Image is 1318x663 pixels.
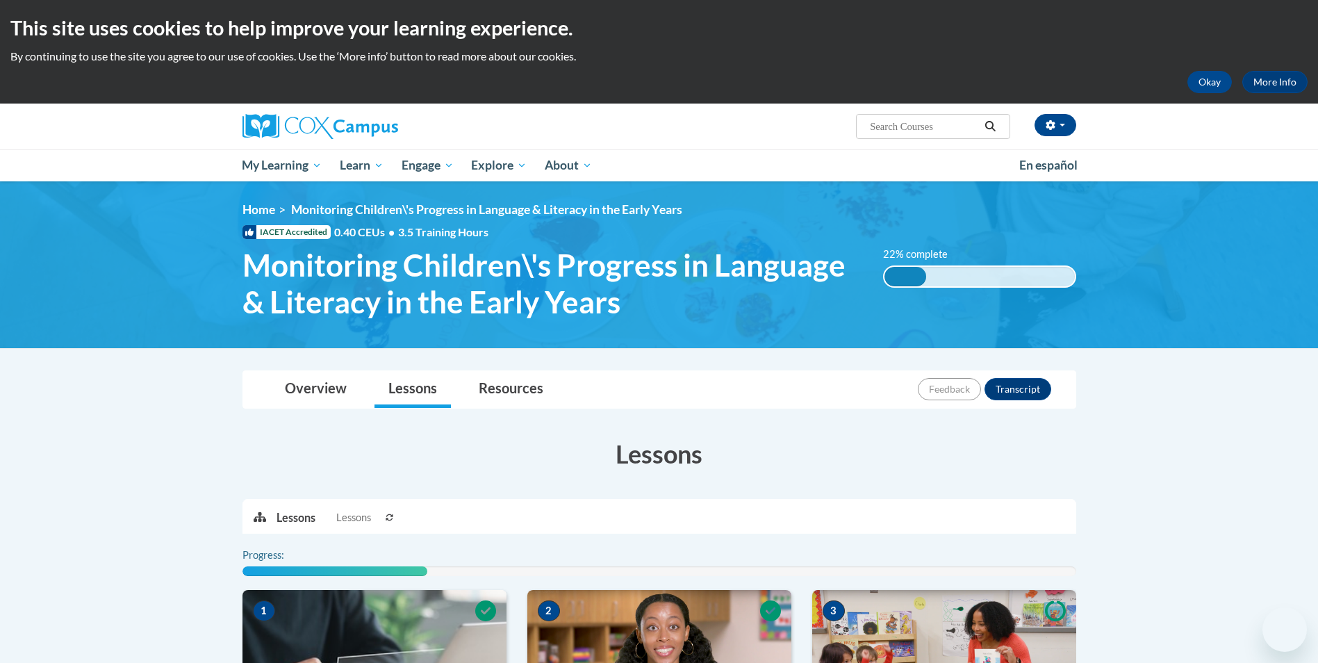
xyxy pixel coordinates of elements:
a: Overview [271,371,361,408]
a: Cox Campus [242,114,506,139]
span: 2 [538,600,560,621]
h2: This site uses cookies to help improve your learning experience. [10,14,1308,42]
label: 22% complete [883,247,963,262]
a: My Learning [233,149,331,181]
p: By continuing to use the site you agree to our use of cookies. Use the ‘More info’ button to read... [10,49,1308,64]
img: Cox Campus [242,114,398,139]
h3: Lessons [242,436,1076,471]
a: Lessons [374,371,451,408]
div: Main menu [222,149,1097,181]
iframe: Button to launch messaging window [1262,607,1307,652]
p: Lessons [277,510,315,525]
span: My Learning [242,157,322,174]
a: About [536,149,601,181]
span: 1 [253,600,275,621]
span: 3.5 Training Hours [398,225,488,238]
button: Feedback [918,378,981,400]
a: Resources [465,371,557,408]
a: Engage [393,149,463,181]
span: 3 [823,600,845,621]
span: About [545,157,592,174]
span: Engage [402,157,454,174]
input: Search Courses [868,118,980,135]
span: Monitoring Children\'s Progress in Language & Literacy in the Early Years [291,202,682,217]
button: Okay [1187,71,1232,93]
button: Search [980,118,1000,135]
span: • [388,225,395,238]
div: 22% complete [884,267,926,286]
a: Home [242,202,275,217]
span: Lessons [336,510,371,525]
a: More Info [1242,71,1308,93]
span: IACET Accredited [242,225,331,239]
span: Learn [340,157,384,174]
span: 0.40 CEUs [334,224,398,240]
span: Explore [471,157,527,174]
button: Transcript [985,378,1051,400]
label: Progress: [242,548,322,563]
button: Account Settings [1035,114,1076,136]
span: Monitoring Children\'s Progress in Language & Literacy in the Early Years [242,247,863,320]
a: Learn [331,149,393,181]
a: Explore [462,149,536,181]
a: En español [1010,151,1087,180]
span: En español [1019,158,1078,172]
